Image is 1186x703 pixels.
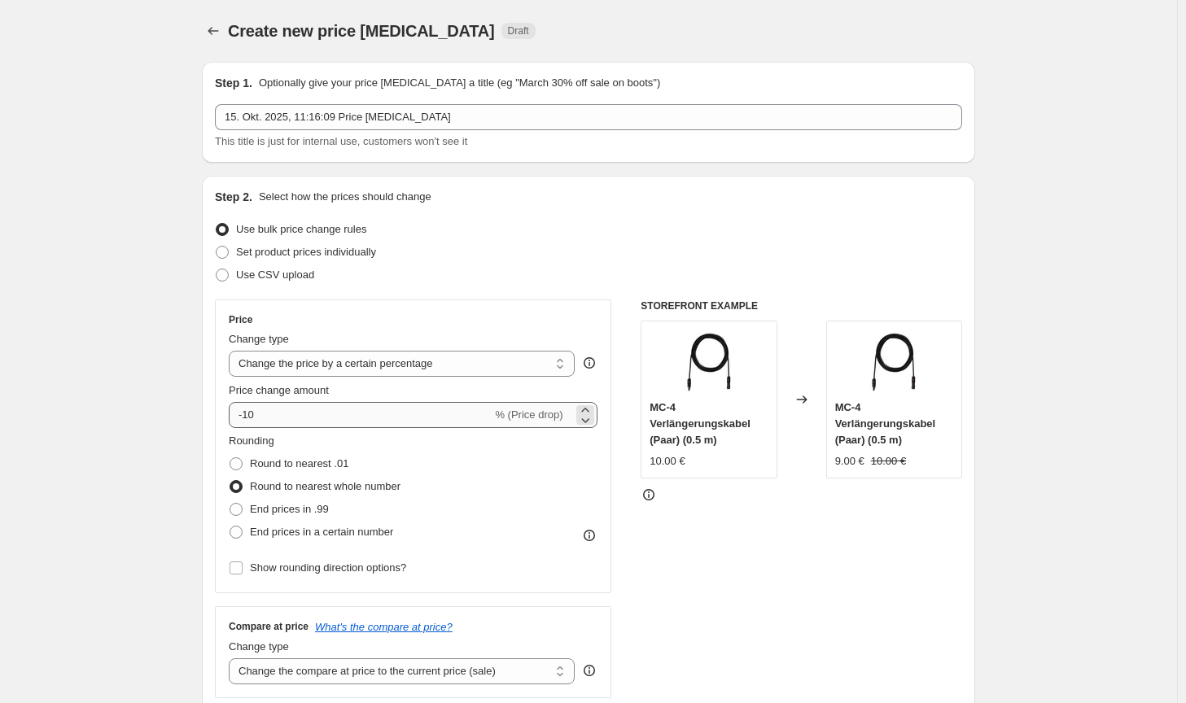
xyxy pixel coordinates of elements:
div: 10.00 € [650,453,685,469]
p: Select how the prices should change [259,189,431,205]
h6: STOREFRONT EXAMPLE [641,299,962,312]
span: Change type [229,640,289,653]
span: End prices in .99 [250,503,329,515]
div: help [581,662,597,679]
span: Use CSV upload [236,269,314,281]
p: Optionally give your price [MEDICAL_DATA] a title (eg "March 30% off sale on boots") [259,75,660,91]
span: End prices in a certain number [250,526,393,538]
span: Draft [508,24,529,37]
span: Change type [229,333,289,345]
img: kabel.3_1_80x.webp [676,330,742,395]
span: MC-4 Verlängerungskabel (Paar) (0.5 m) [650,401,751,446]
span: Rounding [229,434,274,447]
input: -15 [229,402,492,428]
span: This title is just for internal use, customers won't see it [215,135,467,147]
span: Set product prices individually [236,246,376,258]
img: kabel.3_1_80x.webp [861,330,926,395]
h2: Step 1. [215,75,252,91]
span: Create new price [MEDICAL_DATA] [228,22,495,40]
input: 30% off holiday sale [215,104,962,130]
span: Round to nearest .01 [250,457,348,469]
strike: 10.00 € [871,453,906,469]
span: Price change amount [229,384,329,396]
div: help [581,355,597,371]
button: Price change jobs [202,20,225,42]
span: Use bulk price change rules [236,223,366,235]
span: % (Price drop) [495,408,562,421]
div: 9.00 € [835,453,864,469]
h3: Compare at price [229,620,309,633]
span: MC-4 Verlängerungskabel (Paar) (0.5 m) [835,401,936,446]
button: What's the compare at price? [315,621,453,633]
h3: Price [229,313,252,326]
span: Show rounding direction options? [250,561,406,574]
h2: Step 2. [215,189,252,205]
span: Round to nearest whole number [250,480,400,492]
